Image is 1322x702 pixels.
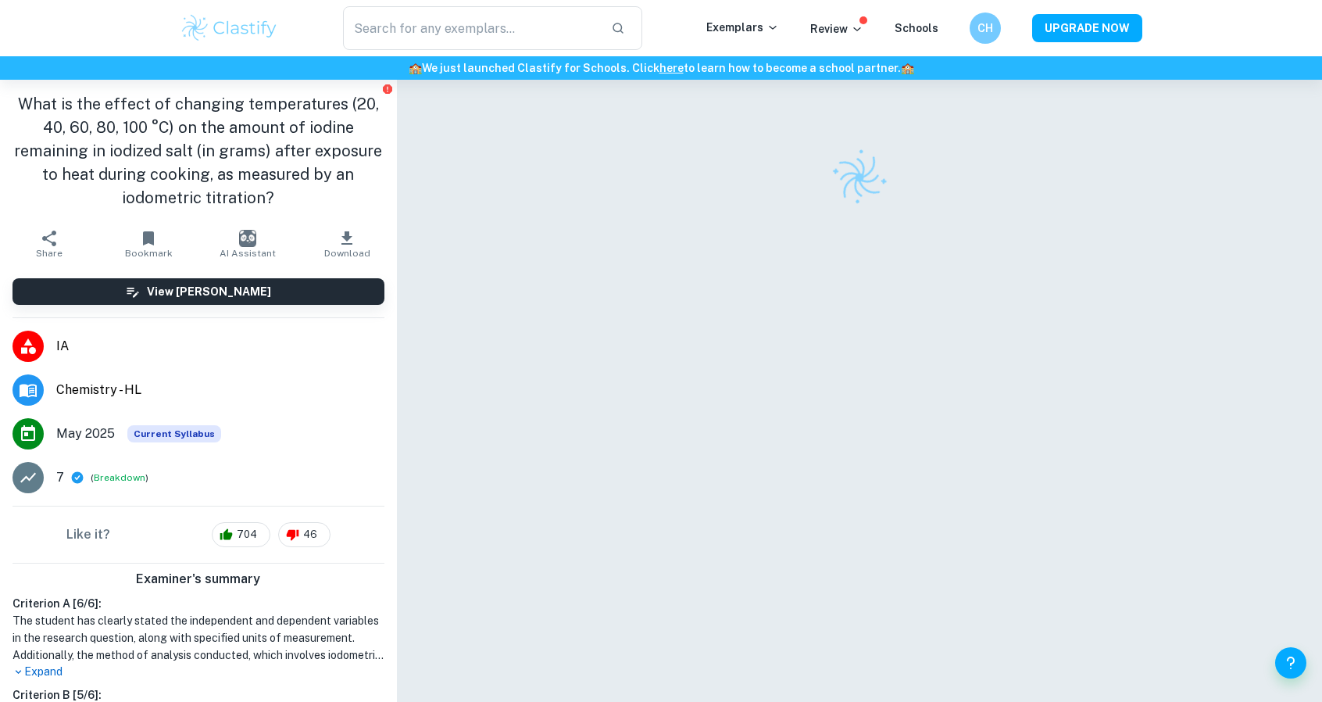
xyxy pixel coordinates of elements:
div: This exemplar is based on the current syllabus. Feel free to refer to it for inspiration/ideas wh... [127,425,221,442]
a: here [659,62,684,74]
div: 704 [212,522,270,547]
p: Exemplars [706,19,779,36]
span: 🏫 [409,62,422,74]
h6: View [PERSON_NAME] [147,283,271,300]
img: Clastify logo [821,139,898,216]
span: Current Syllabus [127,425,221,442]
button: CH [970,13,1001,44]
span: May 2025 [56,424,115,443]
button: Breakdown [94,471,145,485]
span: Share [36,248,63,259]
p: Review [810,20,863,38]
button: Help and Feedback [1275,647,1306,679]
img: AI Assistant [239,230,256,247]
button: UPGRADE NOW [1032,14,1142,42]
span: IA [56,337,384,356]
p: Expand [13,664,384,680]
h6: We just launched Clastify for Schools. Click to learn how to become a school partner. [3,59,1319,77]
span: Chemistry - HL [56,381,384,399]
h1: What is the effect of changing temperatures (20, 40, 60, 80, 100 °C) on the amount of iodine rema... [13,92,384,210]
button: Bookmark [99,222,198,266]
a: Schools [895,22,938,34]
button: Download [298,222,397,266]
span: 🏫 [901,62,914,74]
img: Clastify logo [180,13,279,44]
button: View [PERSON_NAME] [13,278,384,305]
p: 7 [56,468,64,487]
span: Bookmark [125,248,173,259]
input: Search for any exemplars... [343,6,598,50]
button: AI Assistant [198,222,298,266]
span: ( ) [91,471,148,485]
span: 46 [295,527,326,543]
h6: Like it? [66,525,110,544]
button: Report issue [382,83,394,95]
div: 46 [278,522,330,547]
span: AI Assistant [220,248,276,259]
h6: Examiner's summary [6,570,391,589]
h6: Criterion A [ 6 / 6 ]: [13,595,384,612]
span: 704 [228,527,266,543]
h1: The student has clearly stated the independent and dependent variables in the research question, ... [13,612,384,664]
span: Download [324,248,370,259]
h6: CH [977,20,995,37]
